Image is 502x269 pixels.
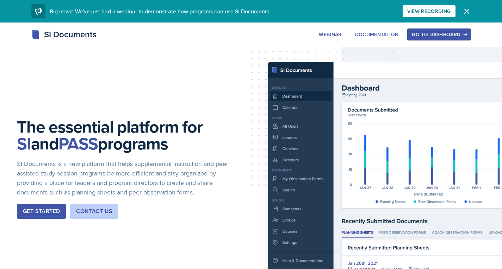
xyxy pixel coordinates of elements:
div: Documentation [355,32,399,37]
button: Get Started [17,204,66,219]
button: Go to Dashboard [407,28,471,40]
div: Get Started [23,207,60,216]
button: Contact Us [70,204,118,219]
div: View Recording [407,8,451,14]
div: Contact Us [76,207,112,216]
div: Go to Dashboard [412,32,466,37]
span: Big news! We've just had a webinar to demonstrate how programs can use SI Documents. [50,7,271,15]
button: View Recording [403,5,455,17]
div: SI Documents [31,28,97,41]
div: Webinar [319,32,341,37]
button: Documentation [351,28,403,40]
button: Webinar [314,28,346,40]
